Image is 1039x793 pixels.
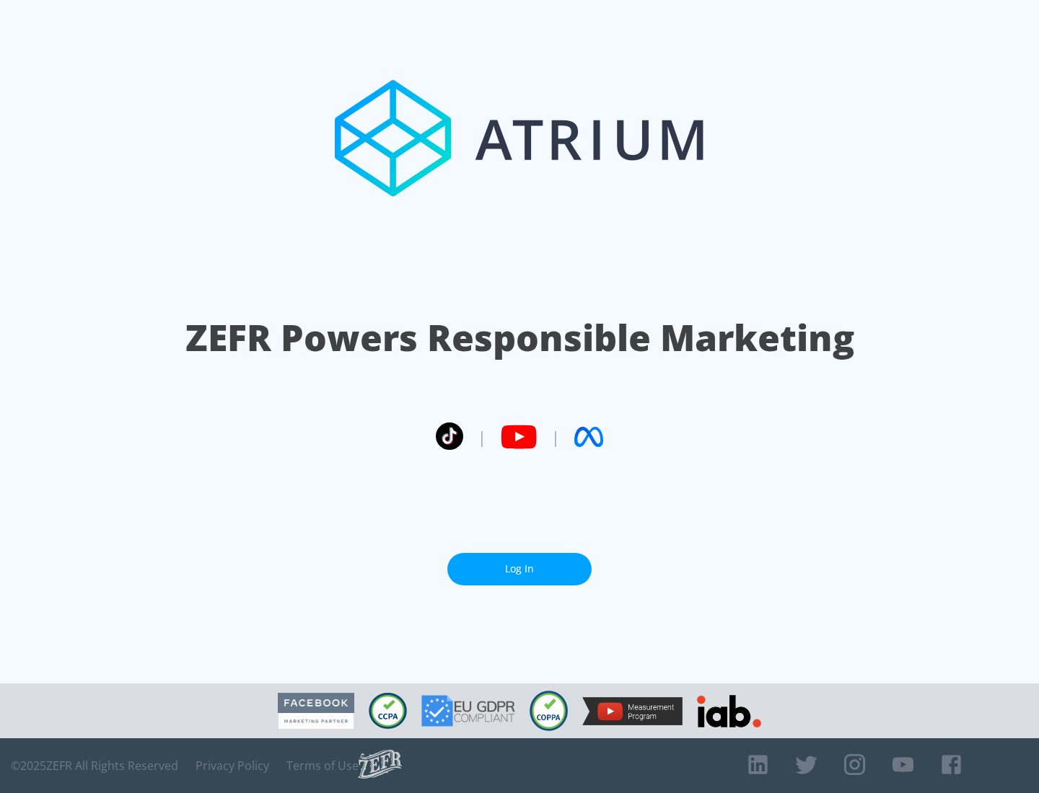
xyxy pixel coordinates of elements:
a: Log In [447,553,592,585]
img: COPPA Compliant [530,691,568,731]
img: YouTube Measurement Program [582,697,683,725]
span: | [478,426,486,448]
span: © 2025 ZEFR All Rights Reserved [11,758,178,773]
img: IAB [697,695,761,727]
img: CCPA Compliant [369,693,407,729]
h1: ZEFR Powers Responsible Marketing [185,313,854,363]
a: Privacy Policy [196,758,269,773]
span: | [551,426,560,448]
a: Terms of Use [286,758,359,773]
img: GDPR Compliant [421,695,515,727]
img: Facebook Marketing Partner [278,693,354,730]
